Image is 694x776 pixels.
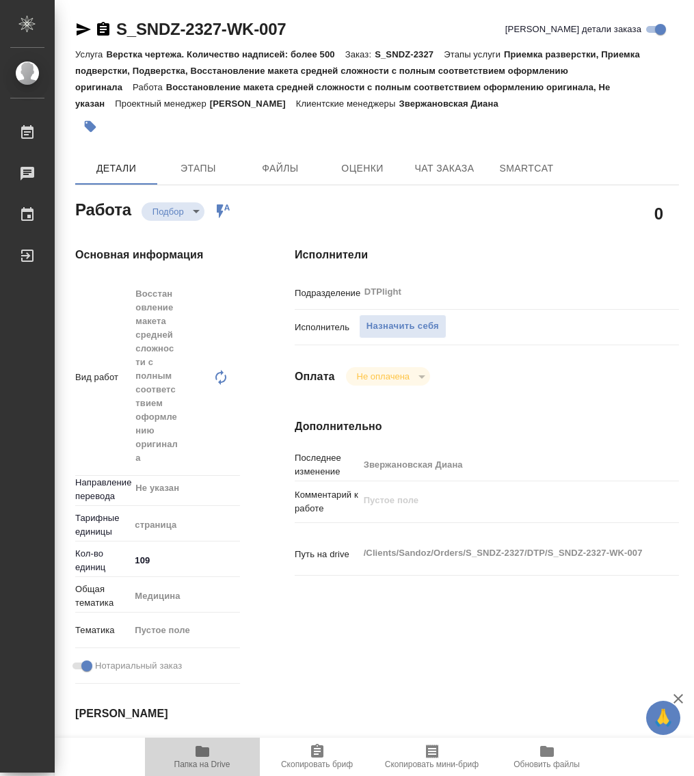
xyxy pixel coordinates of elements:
p: Направление перевода [75,476,130,503]
h4: [PERSON_NAME] [75,706,240,722]
a: S_SNDZ-2327-WK-007 [116,20,286,38]
span: Детали [83,160,149,177]
span: Папка на Drive [174,760,230,769]
button: Скопировать ссылку [95,21,111,38]
div: Пустое поле [135,624,237,637]
p: Исполнитель [295,321,359,334]
button: 🙏 [646,701,680,735]
span: Скопировать бриф [281,760,353,769]
p: Последнее изменение [295,451,359,479]
p: Восстановление макета средней сложности с полным соответствием оформлению оригинала, Не указан [75,82,611,109]
p: Тематика [75,624,130,637]
button: Скопировать бриф [260,738,375,776]
span: Назначить себя [366,319,439,334]
p: S_SNDZ-2327 [375,49,444,59]
p: Кол-во единиц [75,547,130,574]
textarea: /Clients/Sandoz/Orders/S_SNDZ-2327/DTP/S_SNDZ-2327-WK-007 [359,541,648,565]
button: Добавить тэг [75,111,105,142]
p: Звержановская Диана [399,98,508,109]
p: Комментарий к работе [295,488,359,516]
p: Приемка разверстки, Приемка подверстки, Подверстка, Восстановление макета средней сложности с пол... [75,49,640,92]
div: Подбор [346,367,430,386]
h4: Исполнители [295,247,679,263]
div: Подбор [142,202,204,221]
p: Тарифные единицы [75,511,130,539]
p: Работа [133,82,166,92]
span: [PERSON_NAME] детали заказа [505,23,641,36]
h2: 0 [654,202,663,225]
span: Этапы [165,160,231,177]
button: Скопировать ссылку для ЯМессенджера [75,21,92,38]
h4: Оплата [295,369,335,385]
div: страница [130,513,254,537]
p: Вид работ [75,371,130,384]
p: Подразделение [295,286,359,300]
h4: Основная информация [75,247,240,263]
span: Файлы [248,160,313,177]
button: Подбор [148,206,188,217]
input: ✎ Введи что-нибудь [130,550,240,570]
p: Заказ: [345,49,375,59]
p: [PERSON_NAME] [210,98,296,109]
p: Общая тематика [75,583,130,610]
span: Нотариальный заказ [95,659,182,673]
button: Скопировать мини-бриф [375,738,490,776]
span: SmartCat [494,160,559,177]
p: Клиентские менеджеры [296,98,399,109]
button: Назначить себя [359,315,446,338]
p: Проектный менеджер [115,98,209,109]
span: 🙏 [652,704,675,732]
p: Этапы услуги [444,49,504,59]
p: Верстка чертежа. Количество надписей: более 500 [106,49,345,59]
button: Папка на Drive [145,738,260,776]
button: Обновить файлы [490,738,604,776]
h2: Работа [75,196,131,221]
h4: Дополнительно [295,418,679,435]
button: Не оплачена [353,371,414,382]
span: Оценки [330,160,395,177]
div: Пустое поле [130,619,254,642]
div: Медицина [130,585,254,608]
p: Путь на drive [295,548,359,561]
span: Чат заказа [412,160,477,177]
p: Услуга [75,49,106,59]
span: Скопировать мини-бриф [385,760,479,769]
span: Обновить файлы [513,760,580,769]
input: Пустое поле [359,455,648,474]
